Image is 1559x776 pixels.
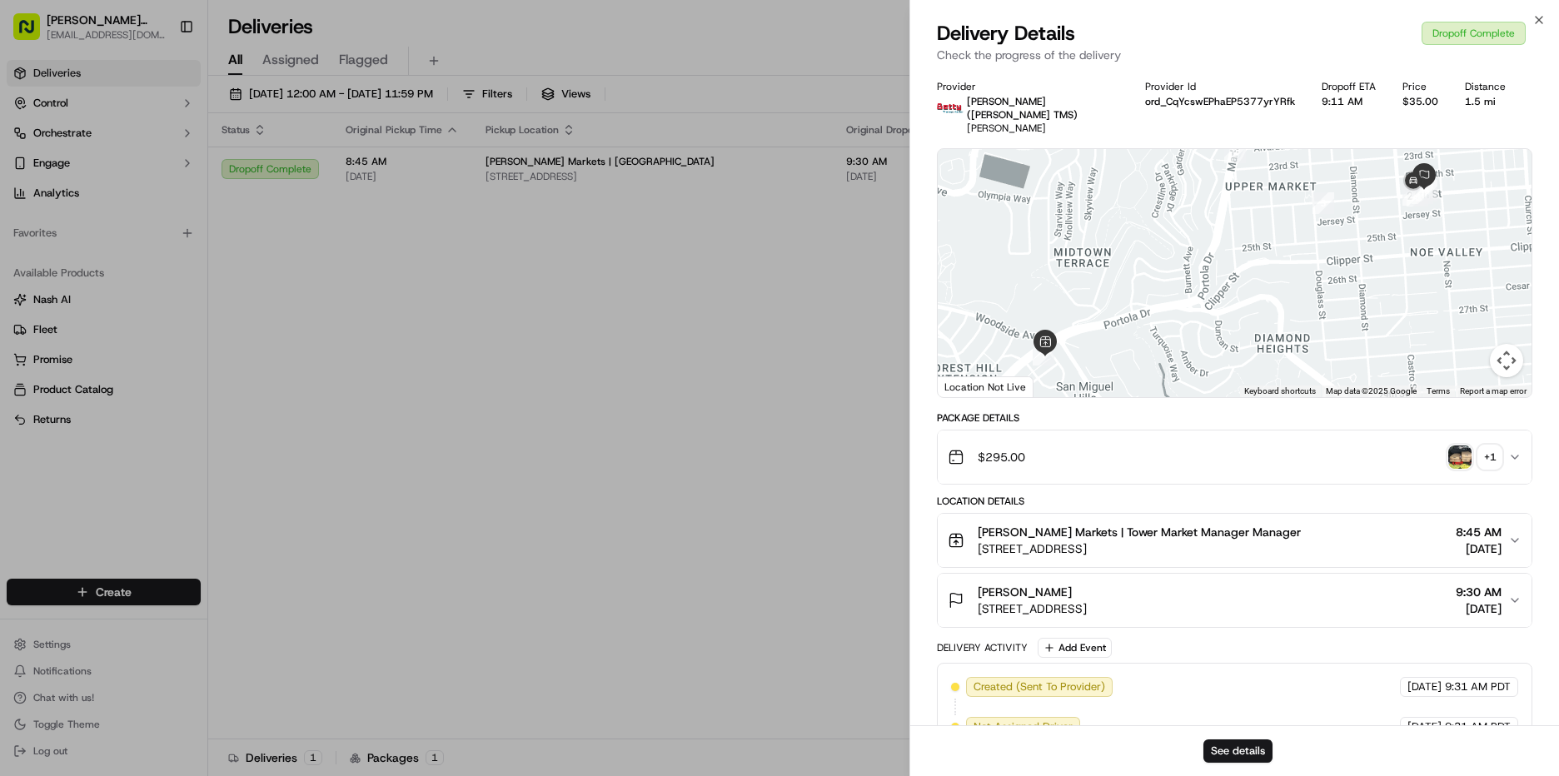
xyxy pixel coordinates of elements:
[938,574,1532,627] button: [PERSON_NAME][STREET_ADDRESS]9:30 AM[DATE]
[75,159,273,176] div: Start new chat
[1427,386,1450,395] a: Terms (opens in new tab)
[1203,739,1273,763] button: See details
[1478,445,1502,469] div: + 1
[166,413,202,425] span: Pylon
[141,374,154,387] div: 💻
[1416,180,1437,201] div: 6
[17,242,43,269] img: Angelique Valdez
[35,159,65,189] img: 1738778727109-b901c2ba-d612-49f7-a14d-d897ce62d23f
[17,216,112,230] div: Past conversations
[938,430,1532,484] button: $295.00photo_proof_of_pickup image+1
[1407,679,1442,694] span: [DATE]
[17,374,30,387] div: 📗
[43,107,300,125] input: Got a question? Start typing here...
[978,524,1301,540] span: [PERSON_NAME] Markets | Tower Market Manager Manager
[1224,142,1246,163] div: 2
[1456,584,1502,600] span: 9:30 AM
[1322,95,1376,108] div: 9:11 AM
[138,303,144,316] span: •
[52,303,135,316] span: [PERSON_NAME]
[1244,386,1316,397] button: Keyboard shortcuts
[1312,192,1334,214] div: 3
[1145,80,1295,93] div: Provider Id
[937,80,1118,93] div: Provider
[937,20,1075,47] span: Delivery Details
[1456,524,1502,540] span: 8:45 AM
[1445,679,1511,694] span: 9:31 AM PDT
[1456,540,1502,557] span: [DATE]
[1402,80,1438,93] div: Price
[937,495,1532,508] div: Location Details
[117,412,202,425] a: Powered byPylon
[1460,386,1527,395] a: Report a map error
[937,411,1532,425] div: Package Details
[942,376,997,397] img: Google
[974,719,1073,734] span: Not Assigned Driver
[1448,445,1472,469] img: photo_proof_of_pickup image
[283,164,303,184] button: Start new chat
[1322,80,1376,93] div: Dropoff ETA
[1402,95,1438,108] div: $35.00
[937,95,964,122] img: betty.jpg
[978,600,1087,617] span: [STREET_ADDRESS]
[937,47,1532,63] p: Check the progress of the delivery
[967,122,1046,135] span: [PERSON_NAME]
[1038,638,1112,658] button: Add Event
[978,540,1301,557] span: [STREET_ADDRESS]
[33,372,127,389] span: Knowledge Base
[974,679,1105,694] span: Created (Sent To Provider)
[147,303,182,316] span: [DATE]
[1490,344,1523,377] button: Map camera controls
[1456,600,1502,617] span: [DATE]
[938,514,1532,567] button: [PERSON_NAME] Markets | Tower Market Manager Manager[STREET_ADDRESS]8:45 AM[DATE]
[138,258,144,271] span: •
[258,213,303,233] button: See all
[1465,95,1506,108] div: 1.5 mi
[10,366,134,395] a: 📗Knowledge Base
[938,376,1034,397] div: Location Not Live
[147,258,182,271] span: [DATE]
[937,641,1028,654] div: Delivery Activity
[134,366,274,395] a: 💻API Documentation
[157,372,267,389] span: API Documentation
[1412,182,1433,204] div: 7
[1465,80,1506,93] div: Distance
[17,159,47,189] img: 1736555255976-a54dd68f-1ca7-489b-9aae-adbdc363a1c4
[1445,719,1511,734] span: 9:31 AM PDT
[1326,386,1417,395] span: Map data ©2025 Google
[1407,719,1442,734] span: [DATE]
[17,287,43,314] img: Mary LaPlaca
[1448,445,1502,469] button: photo_proof_of_pickup image+1
[75,176,229,189] div: We're available if you need us!
[17,67,303,93] p: Welcome 👋
[33,259,47,272] img: 1736555255976-a54dd68f-1ca7-489b-9aae-adbdc363a1c4
[17,17,50,50] img: Nash
[1402,184,1424,206] div: 5
[978,584,1072,600] span: [PERSON_NAME]
[978,449,1025,465] span: $295.00
[967,95,1118,122] p: [PERSON_NAME] ([PERSON_NAME] TMS)
[942,376,997,397] a: Open this area in Google Maps (opens a new window)
[52,258,135,271] span: [PERSON_NAME]
[1145,95,1295,108] button: ord_CqYcswEPhaEP5377yrYRfk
